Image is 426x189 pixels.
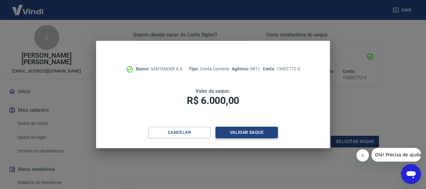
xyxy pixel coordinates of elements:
iframe: Botão para abrir a janela de mensagens [401,164,421,184]
p: 13002772-0 [263,66,300,72]
p: SANTANDER S.A. [136,66,184,72]
span: Valor do saque: [196,88,230,94]
button: Validar saque [215,127,278,138]
span: Conta: [263,66,277,71]
iframe: Mensagem da empresa [371,148,421,162]
p: 0811 [232,66,260,72]
p: Conta Corrente [189,66,229,72]
span: Banco: [136,66,151,71]
span: R$ 6.000,00 [187,95,239,106]
span: Agência: [232,66,250,71]
span: Olá! Precisa de ajuda? [4,4,52,9]
span: Tipo: [189,66,200,71]
iframe: Fechar mensagem [356,149,369,162]
button: Cancelar [148,127,211,138]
